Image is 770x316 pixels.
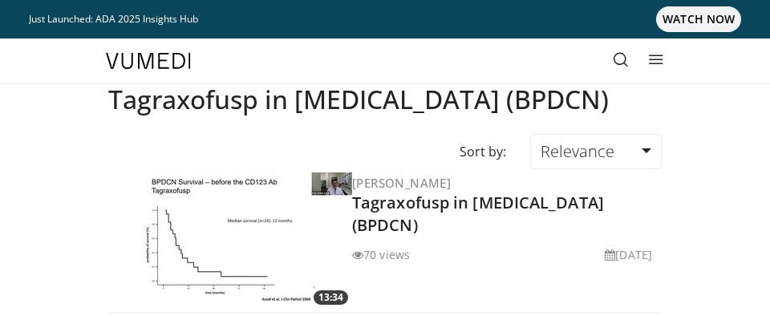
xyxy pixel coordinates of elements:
[605,246,652,263] li: [DATE]
[314,290,348,305] span: 13:34
[106,53,191,69] img: VuMedi Logo
[108,84,609,115] h2: Tagraxofusp in [MEDICAL_DATA] (BPDCN)
[352,175,451,191] a: [PERSON_NAME]
[448,134,518,169] div: Sort by:
[111,172,352,309] img: 0c7e75c1-88cd-49bf-a5ba-81e642e12d69.300x170_q85_crop-smart_upscale.jpg
[530,134,662,169] a: Relevance
[352,246,410,263] li: 70 views
[541,140,614,162] span: Relevance
[29,6,741,32] a: Just Launched: ADA 2025 Insights HubWATCH NOW
[352,192,604,236] a: Tagraxofusp in [MEDICAL_DATA] (BPDCN)
[656,6,741,32] span: WATCH NOW
[111,172,352,309] a: 13:34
